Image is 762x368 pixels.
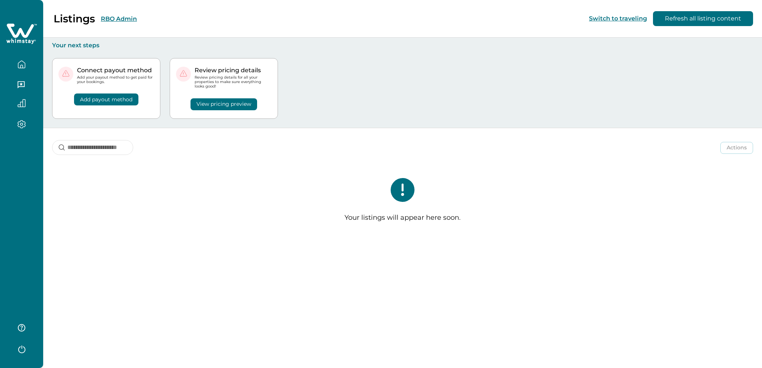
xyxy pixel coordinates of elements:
button: Switch to traveling [589,15,647,22]
p: Connect payout method [77,67,154,74]
button: RBO Admin [101,15,137,22]
p: Listings [54,12,95,25]
button: Actions [720,142,753,154]
button: View pricing preview [190,98,257,110]
button: Add payout method [74,93,138,105]
button: Refresh all listing content [653,11,753,26]
p: Add your payout method to get paid for your bookings. [77,75,154,84]
p: Review pricing details for all your properties to make sure everything looks good! [195,75,272,89]
p: Your listings will appear here soon. [345,214,461,222]
p: Your next steps [52,42,753,49]
p: Review pricing details [195,67,272,74]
